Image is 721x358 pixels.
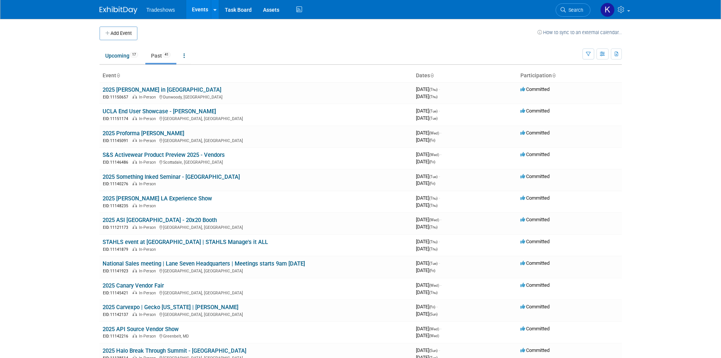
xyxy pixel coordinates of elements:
[103,152,225,158] a: S&S Activewear Product Preview 2025 - Vendors
[116,72,120,78] a: Sort by Event Name
[103,225,131,230] span: EID: 11121173
[139,181,158,186] span: In-Person
[416,174,440,179] span: [DATE]
[145,48,176,63] a: Past41
[416,137,435,143] span: [DATE]
[416,195,440,201] span: [DATE]
[103,291,131,295] span: EID: 11145421
[103,137,410,144] div: [GEOGRAPHIC_DATA], [GEOGRAPHIC_DATA]
[139,95,158,100] span: In-Person
[416,224,438,230] span: [DATE]
[139,334,158,339] span: In-Person
[146,7,175,13] span: Tradeshows
[103,160,131,164] span: EID: 11146486
[132,247,137,251] img: In-Person Event
[552,72,556,78] a: Sort by Participation Type
[103,204,131,208] span: EID: 11148235
[100,27,137,40] button: Add Event
[103,86,221,93] a: 2025 [PERSON_NAME] in [GEOGRAPHIC_DATA]
[103,260,305,267] a: National Sales meeting | Lane Seven Headquarters | Meetings starts 9am [DATE]
[520,260,550,266] span: Committed
[103,326,179,333] a: 2025 API Source Vendor Show
[416,246,438,252] span: [DATE]
[429,261,438,266] span: (Tue)
[416,347,440,353] span: [DATE]
[139,203,158,208] span: In-Person
[440,130,441,136] span: -
[103,139,131,143] span: EID: 11145091
[103,347,246,354] a: 2025 Halo Break Through Summit - [GEOGRAPHIC_DATA]
[429,327,439,331] span: (Wed)
[429,291,438,295] span: (Thu)
[429,349,438,353] span: (Sun)
[439,347,440,353] span: -
[429,95,438,99] span: (Thu)
[416,260,440,266] span: [DATE]
[520,174,550,179] span: Committed
[139,291,158,295] span: In-Person
[429,160,435,164] span: (Fri)
[556,3,590,17] a: Search
[429,247,438,251] span: (Thu)
[429,138,435,142] span: (Fri)
[103,239,268,245] a: STAHLS event at [GEOGRAPHIC_DATA] | STAHLS Manage's it ALL
[520,347,550,353] span: Committed
[429,196,438,200] span: (Thu)
[429,181,435,186] span: (Fri)
[429,269,435,273] span: (Fri)
[440,326,441,331] span: -
[429,153,439,157] span: (Wed)
[439,174,440,179] span: -
[429,283,439,288] span: (Wed)
[429,203,438,208] span: (Thu)
[520,130,550,136] span: Committed
[139,138,158,143] span: In-Person
[416,130,441,136] span: [DATE]
[440,217,441,222] span: -
[103,224,410,230] div: [GEOGRAPHIC_DATA], [GEOGRAPHIC_DATA]
[416,180,435,186] span: [DATE]
[103,94,410,100] div: Dunwoody, [GEOGRAPHIC_DATA]
[520,195,550,201] span: Committed
[132,225,137,229] img: In-Person Event
[139,312,158,317] span: In-Person
[416,152,441,157] span: [DATE]
[520,108,550,114] span: Committed
[100,69,413,82] th: Event
[103,247,131,252] span: EID: 11141879
[416,115,438,121] span: [DATE]
[429,305,435,309] span: (Fri)
[103,130,184,137] a: 2025 Proforma [PERSON_NAME]
[520,304,550,310] span: Committed
[132,203,137,207] img: In-Person Event
[440,282,441,288] span: -
[439,108,440,114] span: -
[132,181,137,185] img: In-Person Event
[429,109,438,113] span: (Tue)
[139,160,158,165] span: In-Person
[520,152,550,157] span: Committed
[429,131,439,135] span: (Wed)
[103,269,131,273] span: EID: 11141923
[132,334,137,338] img: In-Person Event
[416,267,435,273] span: [DATE]
[413,69,517,82] th: Dates
[132,312,137,316] img: In-Person Event
[103,304,238,311] a: 2025 Carvexpo | Gecko [US_STATE] | [PERSON_NAME]
[103,217,217,224] a: 2025 ASI [GEOGRAPHIC_DATA] - 20x20 Booth
[416,333,439,338] span: [DATE]
[439,86,440,92] span: -
[520,282,550,288] span: Committed
[103,313,131,317] span: EID: 11142137
[103,95,131,99] span: EID: 11150657
[520,239,550,244] span: Committed
[439,260,440,266] span: -
[103,117,131,121] span: EID: 11151174
[103,334,131,338] span: EID: 11142216
[139,116,158,121] span: In-Person
[429,225,438,229] span: (Thu)
[416,202,438,208] span: [DATE]
[103,159,410,165] div: Scottsdale, [GEOGRAPHIC_DATA]
[103,174,240,180] a: 2025 Something Inked Seminar - [GEOGRAPHIC_DATA]
[139,225,158,230] span: In-Person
